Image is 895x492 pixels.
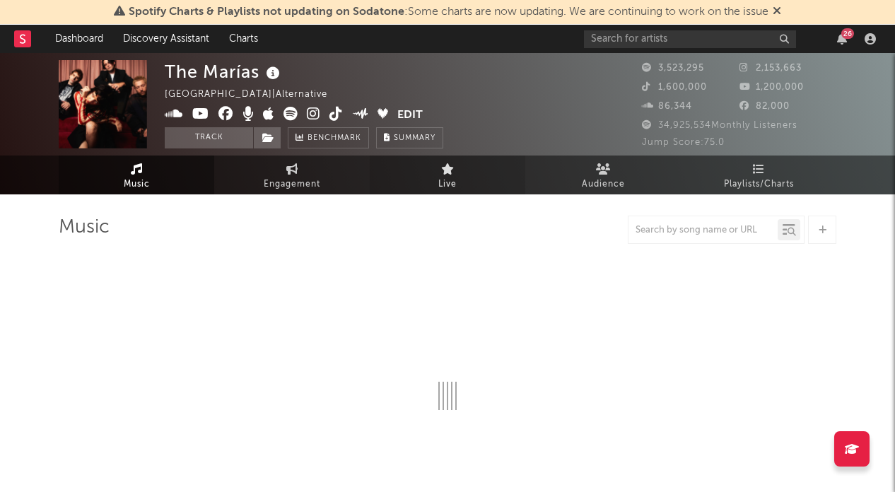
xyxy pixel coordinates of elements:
a: Benchmark [288,127,369,148]
button: Edit [397,107,423,124]
span: Jump Score: 75.0 [642,138,725,147]
span: 34,925,534 Monthly Listeners [642,121,797,130]
a: Dashboard [45,25,113,53]
span: Live [438,176,457,193]
span: Benchmark [308,130,361,147]
span: Summary [394,134,435,142]
a: Engagement [214,156,370,194]
a: Audience [525,156,681,194]
div: The Marías [165,60,283,83]
button: Track [165,127,253,148]
span: 1,200,000 [739,83,804,92]
a: Playlists/Charts [681,156,836,194]
button: Summary [376,127,443,148]
a: Charts [219,25,268,53]
div: 26 [841,28,854,39]
div: [GEOGRAPHIC_DATA] | Alternative [165,86,344,103]
span: 1,600,000 [642,83,707,92]
span: 3,523,295 [642,64,704,73]
span: Engagement [264,176,320,193]
a: Discovery Assistant [113,25,219,53]
span: : Some charts are now updating. We are continuing to work on the issue [129,6,768,18]
span: 82,000 [739,102,790,111]
span: 2,153,663 [739,64,802,73]
a: Music [59,156,214,194]
input: Search for artists [584,30,796,48]
span: Audience [582,176,625,193]
span: 86,344 [642,102,692,111]
input: Search by song name or URL [628,225,778,236]
button: 26 [837,33,847,45]
span: Spotify Charts & Playlists not updating on Sodatone [129,6,404,18]
span: Dismiss [773,6,781,18]
a: Live [370,156,525,194]
span: Music [124,176,150,193]
span: Playlists/Charts [724,176,794,193]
